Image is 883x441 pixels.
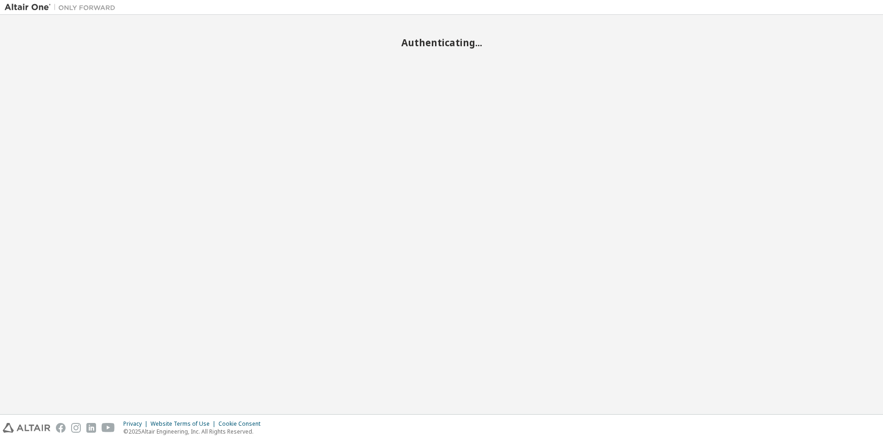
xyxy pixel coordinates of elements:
[56,423,66,433] img: facebook.svg
[102,423,115,433] img: youtube.svg
[123,428,266,435] p: © 2025 Altair Engineering, Inc. All Rights Reserved.
[86,423,96,433] img: linkedin.svg
[123,420,151,428] div: Privacy
[5,37,878,49] h2: Authenticating...
[5,3,120,12] img: Altair One
[71,423,81,433] img: instagram.svg
[151,420,218,428] div: Website Terms of Use
[3,423,50,433] img: altair_logo.svg
[218,420,266,428] div: Cookie Consent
